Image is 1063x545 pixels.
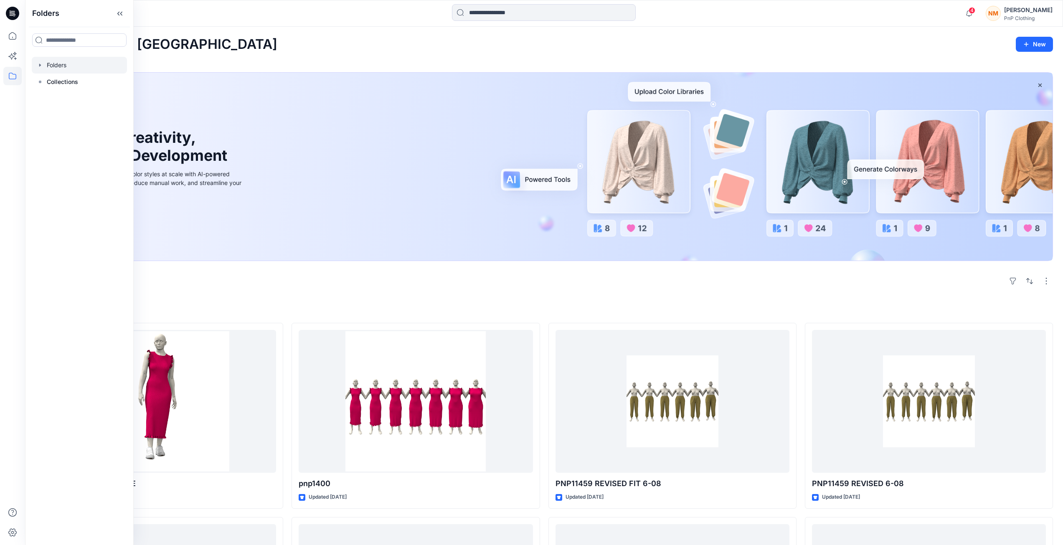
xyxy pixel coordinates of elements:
[812,478,1046,489] p: PNP11459 REVISED 6-08
[56,170,244,196] div: Explore ideas faster and recolor styles at scale with AI-powered tools that boost creativity, red...
[35,37,277,52] h2: Welcome back, [GEOGRAPHIC_DATA]
[56,129,231,165] h1: Unleash Creativity, Speed Up Development
[1004,5,1053,15] div: [PERSON_NAME]
[42,330,276,473] a: PNP1400 RELAXED POSE
[822,493,860,502] p: Updated [DATE]
[556,478,789,489] p: PNP11459 REVISED FIT 6-08
[566,493,604,502] p: Updated [DATE]
[47,77,78,87] p: Collections
[299,330,533,473] a: pnp1400
[969,7,975,14] span: 4
[1016,37,1053,52] button: New
[812,330,1046,473] a: PNP11459 REVISED 6-08
[35,304,1053,314] h4: Styles
[309,493,347,502] p: Updated [DATE]
[299,478,533,489] p: pnp1400
[56,206,244,223] a: Discover more
[1004,15,1053,21] div: PnP Clothing
[42,478,276,489] p: PNP1400 RELAXED POSE
[556,330,789,473] a: PNP11459 REVISED FIT 6-08
[986,6,1001,21] div: NM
